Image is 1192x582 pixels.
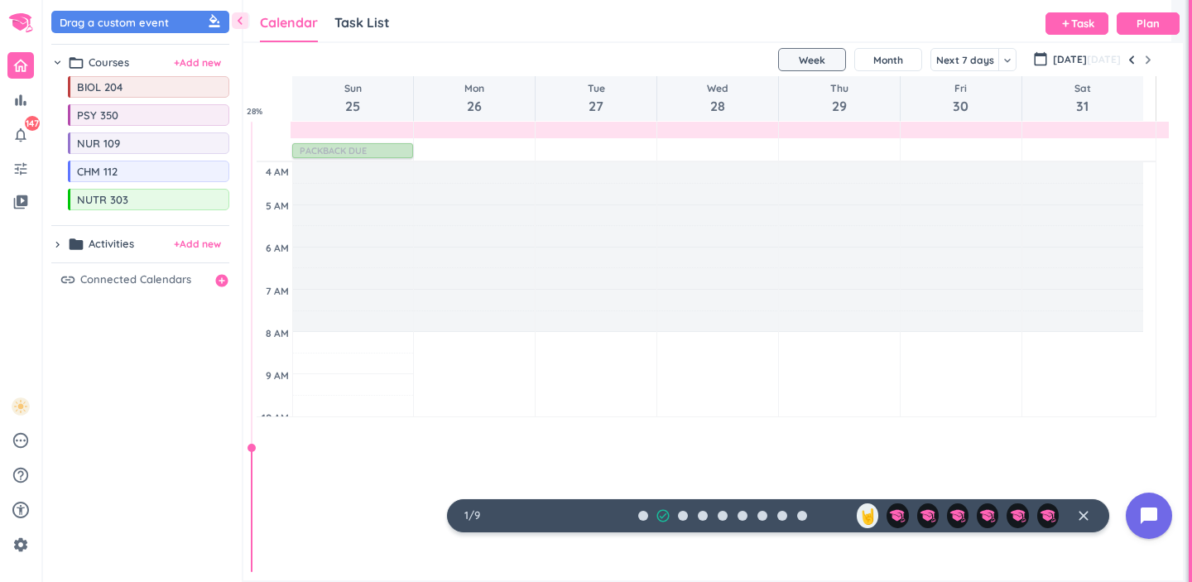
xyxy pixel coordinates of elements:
[77,108,202,122] span: PSY 350
[51,238,64,251] i: chevron_right
[464,507,480,524] span: 1 / 9
[60,272,76,288] i: link
[588,96,605,116] span: 27
[260,14,318,31] span: Calendar
[1117,12,1180,35] button: Plan
[12,127,29,143] i: notifications_none
[341,79,365,118] a: Go to May 25, 2025
[1140,51,1156,68] button: Next Week
[1071,79,1094,118] a: Go to May 31, 2025
[12,466,30,484] i: help_outline
[174,237,221,252] span: + Add new
[247,105,276,118] span: 28 %
[12,161,29,177] i: tune
[1074,96,1091,116] span: 31
[1001,54,1014,67] i: keyboard_arrow_down
[174,55,221,70] button: +Add new
[1053,52,1087,67] span: [DATE]
[1074,81,1091,96] span: Sat
[344,81,362,96] span: Sun
[1060,18,1071,29] i: add
[262,166,292,178] div: 4 AM
[262,327,292,339] div: 8 AM
[1033,51,1048,66] i: calendar_today
[7,87,34,113] a: bar_chart
[830,96,848,116] span: 29
[258,411,292,424] div: 10 AM
[77,165,202,178] span: CHM 112
[799,54,825,66] span: Week
[827,79,852,118] a: Go to May 29, 2025
[89,236,134,253] span: Activities
[344,96,362,116] span: 25
[656,508,670,523] i: check_circle_outline
[25,116,40,131] span: 147
[1123,51,1140,68] button: Previous Week
[588,81,605,96] span: Tue
[262,369,292,382] div: 9 AM
[12,194,29,210] i: video_library
[12,92,29,108] i: bar_chart
[707,81,728,96] span: Wed
[89,55,129,71] span: Courses
[949,79,972,118] a: Go to May 30, 2025
[262,285,292,297] div: 7 AM
[334,14,390,31] span: Task List
[77,193,202,206] span: NUTR 303
[953,96,968,116] span: 30
[174,237,221,252] button: +Add new
[12,536,29,553] i: settings
[830,81,848,96] span: Thu
[1045,12,1108,35] button: addTask
[262,242,292,254] div: 6 AM
[461,79,488,118] a: Go to May 26, 2025
[584,79,608,118] a: Go to May 27, 2025
[858,505,877,527] span: 🤘
[51,56,64,69] i: chevron_right
[80,272,191,288] span: Connected Calendars
[464,96,484,116] span: 26
[7,531,35,558] a: settings
[12,431,30,450] i: pending
[232,12,248,29] i: chevron_left
[936,54,994,66] span: Next 7 days
[1137,18,1160,29] span: Plan
[77,80,202,94] span: BIOL 204
[68,236,84,253] i: folder
[68,55,84,71] i: folder_open
[707,96,728,116] span: 28
[174,55,221,70] span: + Add new
[464,81,484,96] span: Mon
[953,81,968,96] span: Fri
[214,273,229,288] i: add_circle
[1084,50,1123,70] button: [DATE]
[1071,18,1094,29] span: Task
[704,79,732,118] a: Go to May 28, 2025
[60,14,225,30] div: Drag a custom event
[873,54,903,66] span: Month
[1075,507,1092,524] i: close
[262,200,292,212] div: 5 AM
[77,137,202,150] span: NUR 109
